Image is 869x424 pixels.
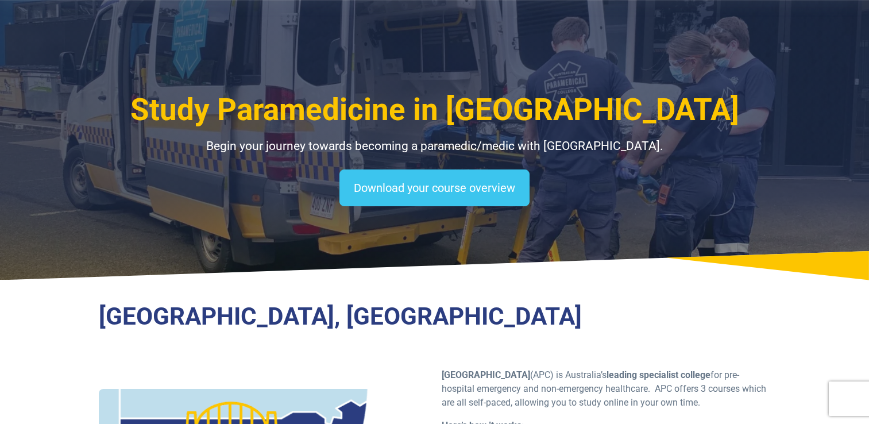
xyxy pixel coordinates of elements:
[442,369,530,380] strong: [GEOGRAPHIC_DATA]
[442,368,771,410] p: (APC) is Australia’s for pre-hospital emergency and non-emergency healthcare. APC offers 3 course...
[130,92,739,128] span: Study Paramedicine in [GEOGRAPHIC_DATA]
[339,169,530,206] a: Download your course overview
[99,302,771,332] h3: [GEOGRAPHIC_DATA], [GEOGRAPHIC_DATA]
[99,137,771,156] p: Begin your journey towards becoming a paramedic/medic with [GEOGRAPHIC_DATA].
[607,369,710,380] strong: leading specialist college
